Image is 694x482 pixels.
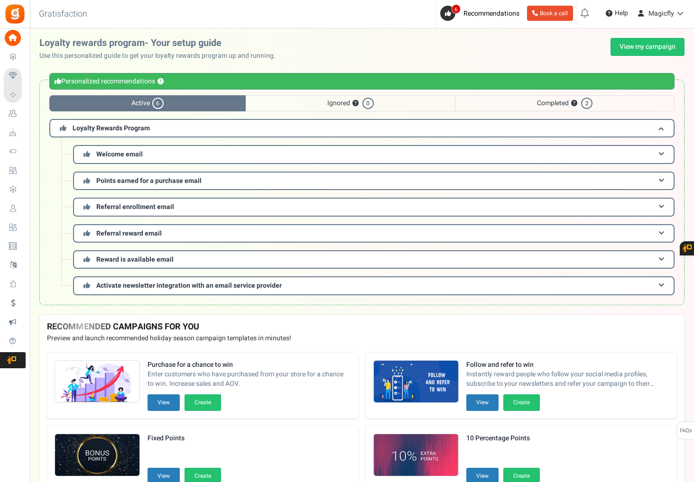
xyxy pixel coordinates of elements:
p: Preview and launch recommended holiday season campaign templates in minutes! [47,334,677,343]
h4: RECOMMENDED CAMPAIGNS FOR YOU [47,322,677,332]
div: Personalized recommendations [49,73,675,90]
button: View [148,394,180,411]
strong: Follow and refer to win [466,360,669,370]
h3: Gratisfaction [28,5,98,24]
span: Reward is available email [96,255,174,264]
img: Recommended Campaigns [55,434,139,477]
span: Instantly reward people who follow your social media profiles, subscribe to your newsletters and ... [466,370,669,389]
img: Recommended Campaigns [374,434,458,477]
img: Gratisfaction [4,3,26,25]
span: Magicfly [648,9,674,18]
button: ? [571,100,577,107]
h2: Loyalty rewards program- Your setup guide [39,38,283,48]
span: Referral reward email [96,228,162,238]
a: View my campaign [611,38,685,56]
img: Recommended Campaigns [55,361,139,403]
span: Completed [455,95,675,111]
button: ? [157,79,164,85]
span: 6 [452,4,461,14]
strong: 10 Percentage Points [466,434,540,443]
span: Help [612,9,628,18]
span: Active [49,95,246,111]
span: Enter customers who have purchased from your store for a chance to win. Increase sales and AOV. [148,370,351,389]
span: 6 [152,98,164,109]
a: Book a call [527,6,573,21]
button: Create [503,394,540,411]
button: ? [352,100,359,107]
strong: Fixed Points [148,434,221,443]
p: Use this personalized guide to get your loyalty rewards program up and running. [39,51,283,61]
span: Referral enrollment email [96,202,174,212]
span: 0 [362,98,374,109]
span: Loyalty Rewards Program [73,123,150,133]
span: Activate newsletter integration with an email service provider [96,281,282,291]
a: Help [602,6,632,21]
span: Welcome email [96,149,143,159]
span: Recommendations [463,9,519,18]
a: 6 Recommendations [440,6,523,21]
span: Points earned for a purchase email [96,176,202,186]
strong: Purchase for a chance to win [148,360,351,370]
span: FAQs [679,422,692,440]
button: Create [185,394,221,411]
span: 2 [581,98,592,109]
span: Ignored [246,95,455,111]
button: View [466,394,499,411]
img: Recommended Campaigns [374,361,458,403]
